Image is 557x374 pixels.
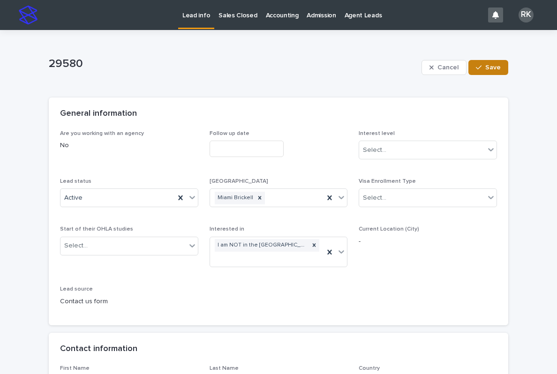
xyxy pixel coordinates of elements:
span: Last Name [210,366,239,371]
span: Active [64,193,83,203]
span: Lead source [60,286,93,292]
span: Visa Enrollment Type [359,179,416,184]
span: Follow up date [210,131,249,136]
div: Select... [363,193,386,203]
p: - [359,237,497,247]
div: I am NOT in the [GEOGRAPHIC_DATA] and I want to apply for an [DEMOGRAPHIC_DATA] [215,239,309,252]
p: Contact us form [60,297,198,307]
div: Select... [363,145,386,155]
h2: General information [60,109,137,119]
span: Lead status [60,179,91,184]
div: RK [519,7,534,22]
span: Interested in [210,226,244,232]
span: [GEOGRAPHIC_DATA] [210,179,268,184]
span: Are you working with an agency [60,131,144,136]
div: Select... [64,241,88,251]
span: First Name [60,366,90,371]
span: Interest level [359,131,395,136]
span: Cancel [437,64,459,71]
p: 29580 [49,57,418,71]
span: Country [359,366,380,371]
img: stacker-logo-s-only.png [19,6,38,24]
button: Save [468,60,508,75]
p: No [60,141,198,150]
div: Miami Brickell [215,192,255,204]
button: Cancel [422,60,467,75]
span: Current Location (City) [359,226,419,232]
h2: Contact information [60,344,137,354]
span: Save [485,64,501,71]
span: Start of their OHLA studies [60,226,133,232]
